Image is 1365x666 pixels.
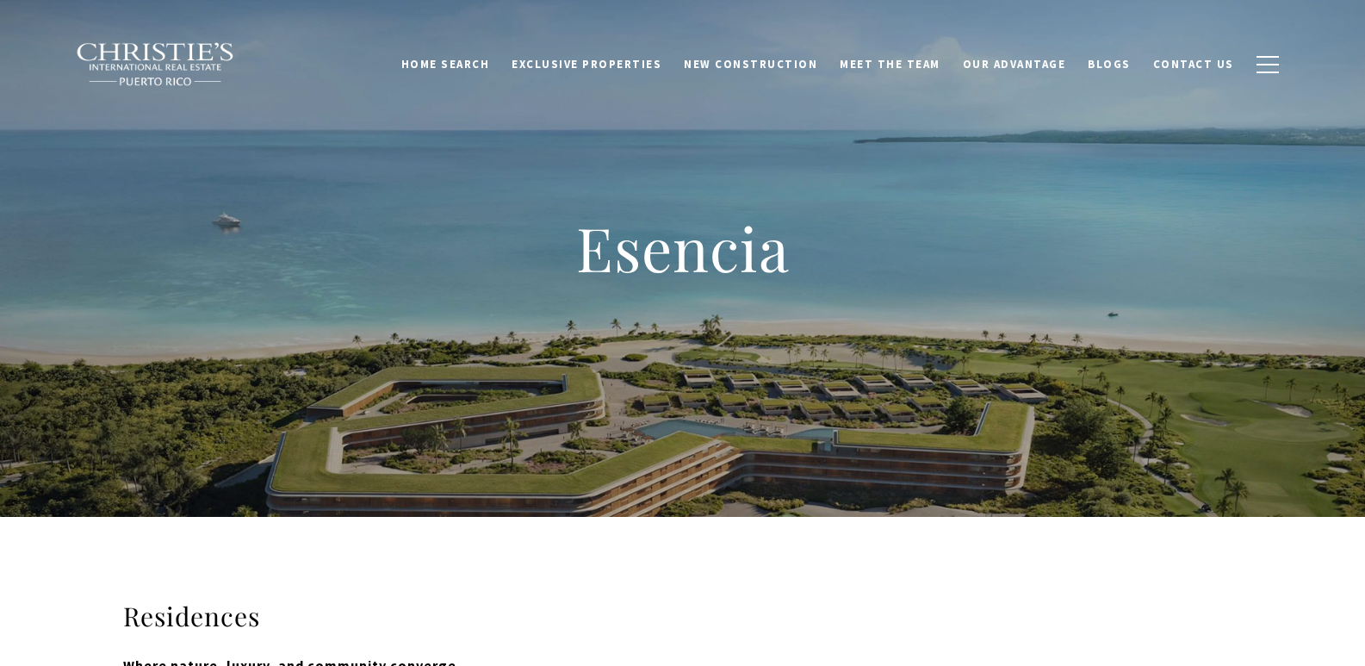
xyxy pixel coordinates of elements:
[963,56,1066,71] span: Our Advantage
[952,47,1077,80] a: Our Advantage
[123,600,1243,633] h3: Residences
[1088,56,1131,71] span: Blogs
[828,47,952,80] a: Meet the Team
[338,210,1027,286] h1: Esencia
[500,47,673,80] a: Exclusive Properties
[390,47,501,80] a: Home Search
[76,42,236,87] img: Christie's International Real Estate black text logo
[1076,47,1142,80] a: Blogs
[1153,56,1234,71] span: Contact Us
[673,47,828,80] a: New Construction
[512,56,661,71] span: Exclusive Properties
[684,56,817,71] span: New Construction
